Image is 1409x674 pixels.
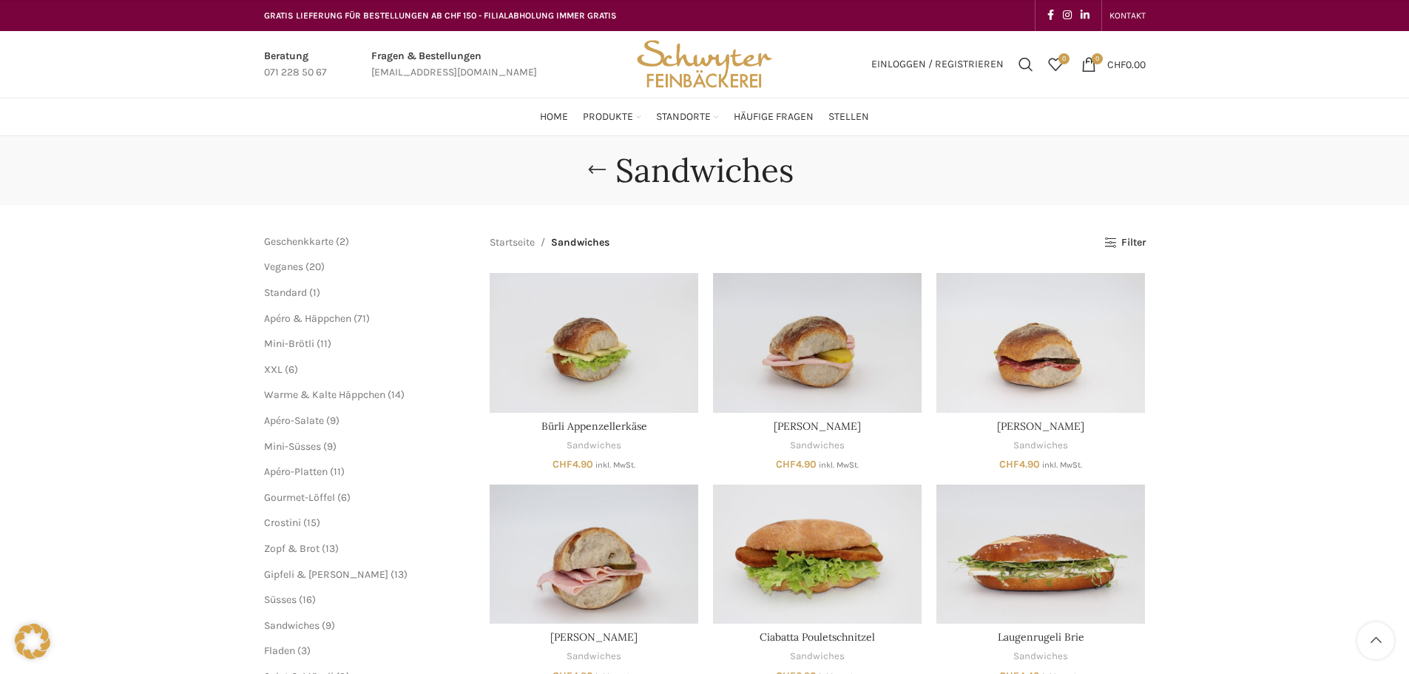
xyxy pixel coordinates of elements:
[615,151,794,190] h1: Sandwiches
[264,10,617,21] span: GRATIS LIEFERUNG FÜR BESTELLUNGEN AB CHF 150 - FILIALABHOLUNG IMMER GRATIS
[790,650,845,664] a: Sandwiches
[734,102,814,132] a: Häufige Fragen
[656,110,711,124] span: Standorte
[264,388,385,401] a: Warme & Kalte Häppchen
[583,102,641,132] a: Produkte
[553,458,572,471] span: CHF
[540,110,568,124] span: Home
[936,273,1145,412] a: Bürli Salami
[1102,1,1153,30] div: Secondary navigation
[264,516,301,529] a: Crostini
[264,286,307,299] a: Standard
[264,48,327,81] a: Infobox link
[1011,50,1041,79] div: Suchen
[490,235,535,251] a: Startseite
[264,337,314,350] a: Mini-Brötli
[325,542,335,555] span: 13
[790,439,845,453] a: Sandwiches
[776,458,817,471] bdi: 4.90
[264,363,283,376] a: XXL
[1076,5,1094,26] a: Linkedin social link
[583,110,633,124] span: Produkte
[264,440,321,453] a: Mini-Süsses
[1092,53,1103,64] span: 0
[264,593,297,606] a: Süsses
[871,59,1004,70] span: Einloggen / Registrieren
[357,312,366,325] span: 71
[394,568,404,581] span: 13
[264,414,324,427] span: Apéro-Salate
[264,235,334,248] a: Geschenkkarte
[391,388,401,401] span: 14
[828,102,869,132] a: Stellen
[936,485,1145,624] a: Laugenrugeli Brie
[999,458,1040,471] bdi: 4.90
[1107,58,1146,70] bdi: 0.00
[490,485,698,624] a: Bürli Schinken
[734,110,814,124] span: Häufige Fragen
[264,312,351,325] a: Apéro & Häppchen
[264,542,320,555] a: Zopf & Brot
[567,650,621,664] a: Sandwiches
[313,286,317,299] span: 1
[264,644,295,657] a: Fladen
[1109,1,1146,30] a: KONTAKT
[1104,237,1145,249] a: Filter
[999,458,1019,471] span: CHF
[550,630,638,644] a: [PERSON_NAME]
[541,419,647,433] a: Bürli Appenzellerkäse
[288,363,294,376] span: 6
[264,260,303,273] a: Veganes
[1058,53,1070,64] span: 0
[327,440,333,453] span: 9
[309,260,321,273] span: 20
[341,491,347,504] span: 6
[490,273,698,412] a: Bürli Appenzellerkäse
[264,568,388,581] a: Gipfeli & [PERSON_NAME]
[334,465,341,478] span: 11
[1058,5,1076,26] a: Instagram social link
[339,235,345,248] span: 2
[540,102,568,132] a: Home
[490,235,609,251] nav: Breadcrumb
[656,102,719,132] a: Standorte
[998,630,1084,644] a: Laugenrugeli Brie
[551,235,609,251] span: Sandwiches
[1042,460,1082,470] small: inkl. MwSt.
[1013,650,1068,664] a: Sandwiches
[632,57,777,70] a: Site logo
[713,485,922,624] a: Ciabatta Pouletschnitzel
[776,458,796,471] span: CHF
[553,458,593,471] bdi: 4.90
[713,273,922,412] a: Bürli Fleischkäse
[325,619,331,632] span: 9
[371,48,537,81] a: Infobox link
[1041,50,1070,79] div: Meine Wunschliste
[301,644,307,657] span: 3
[774,419,861,433] a: [PERSON_NAME]
[303,593,312,606] span: 16
[1041,50,1070,79] a: 0
[578,155,615,185] a: Go back
[864,50,1011,79] a: Einloggen / Registrieren
[264,619,320,632] span: Sandwiches
[264,491,335,504] a: Gourmet-Löffel
[819,460,859,470] small: inkl. MwSt.
[997,419,1084,433] a: [PERSON_NAME]
[264,465,328,478] a: Apéro-Platten
[632,31,777,98] img: Bäckerei Schwyter
[1109,10,1146,21] span: KONTAKT
[330,414,336,427] span: 9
